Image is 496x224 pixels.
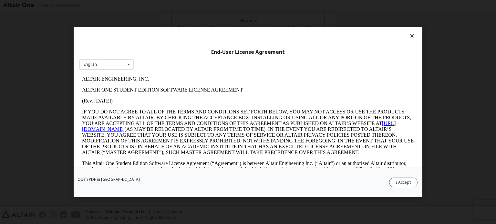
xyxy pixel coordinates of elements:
div: End-User License Agreement [79,49,417,55]
div: English [84,63,97,66]
p: ALTAIR ONE STUDENT EDITION SOFTWARE LICENSE AGREEMENT [3,14,335,19]
p: (Rev. [DATE]) [3,24,335,30]
a: [URL][DOMAIN_NAME] [3,47,316,58]
p: ALTAIR ENGINEERING, INC. [3,3,335,8]
p: This Altair One Student Edition Software License Agreement (“Agreement”) is between Altair Engine... [3,87,335,110]
a: Open PDF in [GEOGRAPHIC_DATA] [77,178,140,181]
button: I Accept [389,178,418,187]
p: IF YOU DO NOT AGREE TO ALL OF THE TERMS AND CONDITIONS SET FORTH BELOW, YOU MAY NOT ACCESS OR USE... [3,35,335,82]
